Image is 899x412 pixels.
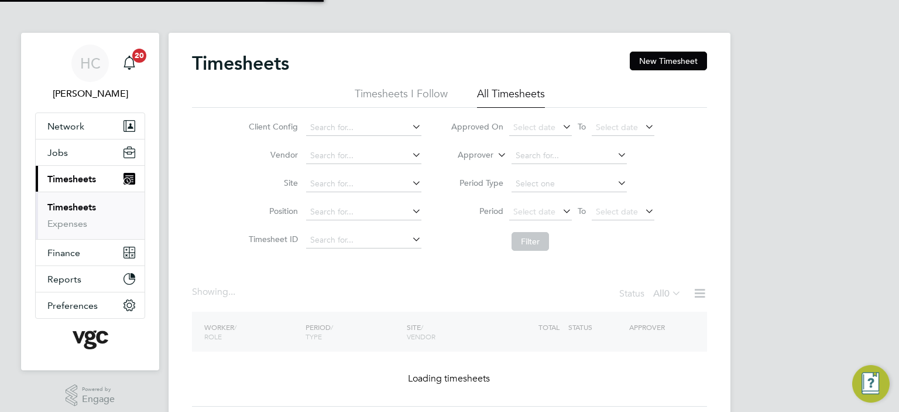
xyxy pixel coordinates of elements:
[513,122,555,132] span: Select date
[36,113,145,139] button: Network
[35,45,145,101] a: HC[PERSON_NAME]
[73,331,108,349] img: vgcgroup-logo-retina.png
[619,286,684,302] div: Status
[82,394,115,404] span: Engage
[47,173,96,185] span: Timesheets
[36,139,145,165] button: Jobs
[596,206,638,217] span: Select date
[36,240,145,265] button: Finance
[192,52,289,75] h2: Timesheets
[80,56,101,71] span: HC
[451,178,503,188] label: Period Type
[852,365,890,403] button: Engage Resource Center
[47,202,96,213] a: Timesheets
[245,149,298,160] label: Vendor
[245,234,298,244] label: Timesheet ID
[192,286,238,298] div: Showing
[441,149,493,161] label: Approver
[245,178,298,188] label: Site
[36,192,145,239] div: Timesheets
[574,203,589,219] span: To
[21,33,159,370] nav: Main navigation
[664,288,670,299] span: 0
[451,206,503,216] label: Period
[47,274,81,285] span: Reports
[47,121,84,132] span: Network
[66,384,115,407] a: Powered byEngage
[36,266,145,292] button: Reports
[513,206,555,217] span: Select date
[118,45,141,82] a: 20
[512,148,627,164] input: Search for...
[82,384,115,394] span: Powered by
[653,288,681,299] label: All
[306,176,421,192] input: Search for...
[35,331,145,349] a: Go to home page
[245,121,298,132] label: Client Config
[512,176,627,192] input: Select one
[512,232,549,251] button: Filter
[47,247,80,258] span: Finance
[47,218,87,229] a: Expenses
[36,166,145,192] button: Timesheets
[47,300,98,311] span: Preferences
[477,87,545,108] li: All Timesheets
[306,120,421,136] input: Search for...
[306,148,421,164] input: Search for...
[132,49,146,63] span: 20
[596,122,638,132] span: Select date
[47,147,68,158] span: Jobs
[245,206,298,216] label: Position
[630,52,707,70] button: New Timesheet
[451,121,503,132] label: Approved On
[228,286,235,298] span: ...
[306,232,421,248] input: Search for...
[306,204,421,220] input: Search for...
[35,87,145,101] span: Heena Chatrath
[574,119,589,134] span: To
[36,292,145,318] button: Preferences
[355,87,448,108] li: Timesheets I Follow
